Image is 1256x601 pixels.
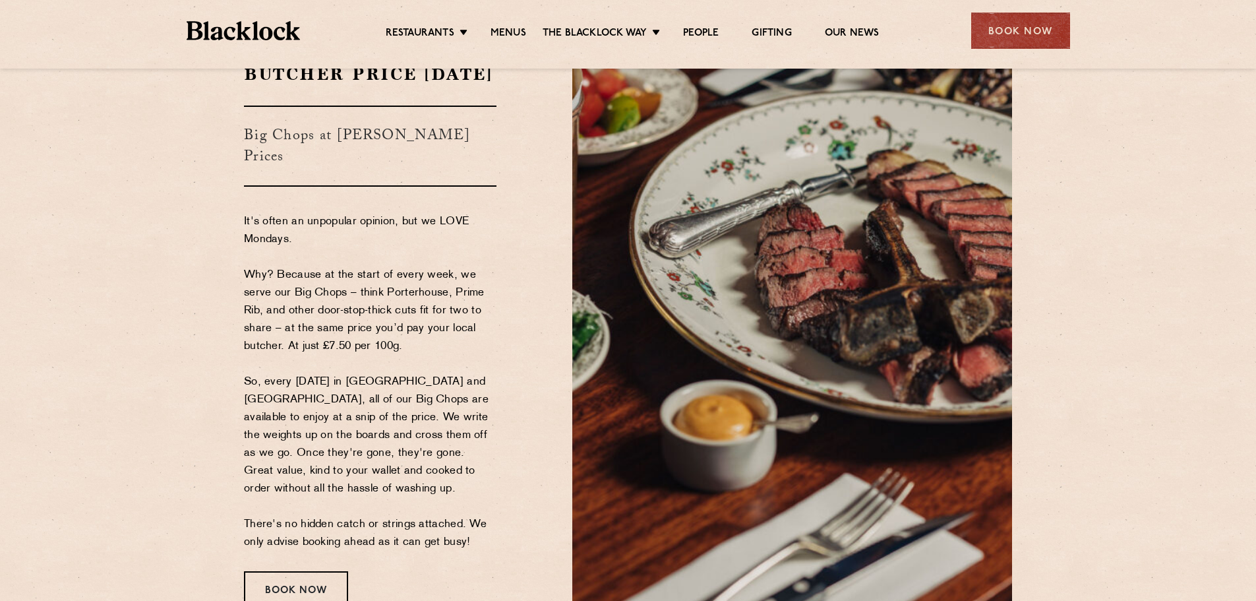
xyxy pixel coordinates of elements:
[971,13,1070,49] div: Book Now
[244,106,496,187] h3: Big Chops at [PERSON_NAME] Prices
[244,63,496,86] h2: Butcher Price [DATE]
[543,27,647,42] a: The Blacklock Way
[187,21,301,40] img: BL_Textured_Logo-footer-cropped.svg
[386,27,454,42] a: Restaurants
[244,213,496,552] p: It's often an unpopular opinion, but we LOVE Mondays. Why? Because at the start of every week, we...
[683,27,719,42] a: People
[825,27,880,42] a: Our News
[752,27,791,42] a: Gifting
[491,27,526,42] a: Menus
